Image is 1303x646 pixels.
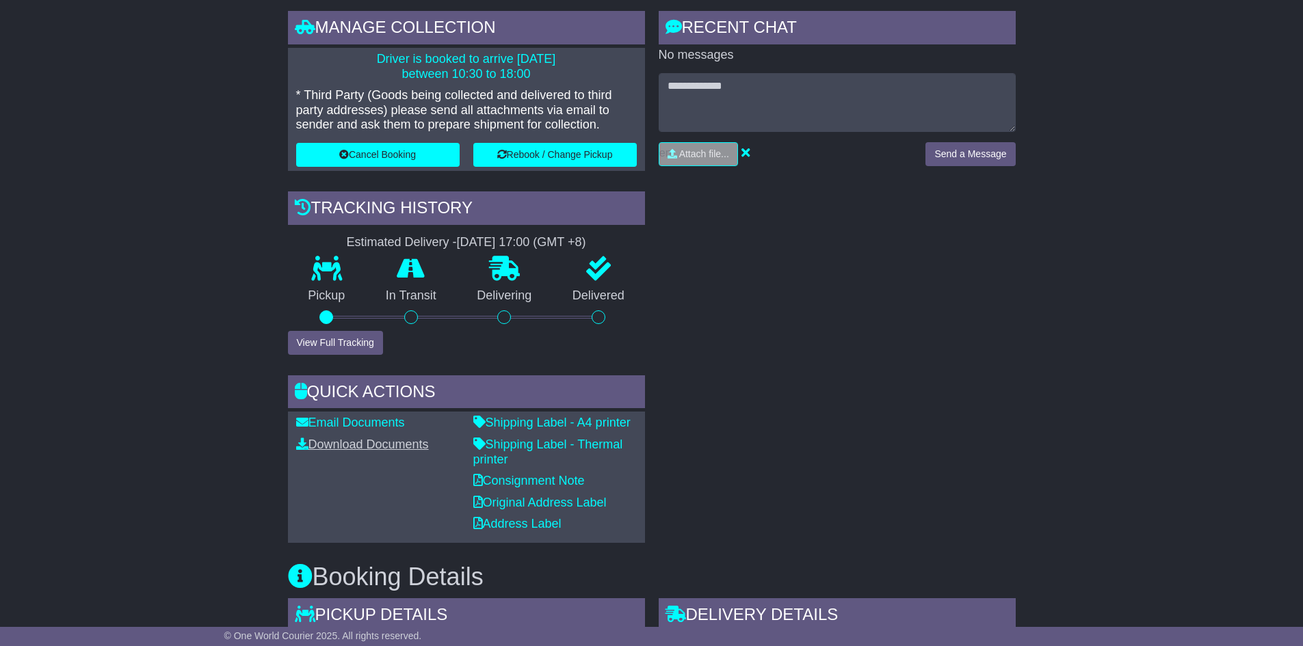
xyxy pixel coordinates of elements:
a: Email Documents [296,416,405,429]
span: © One World Courier 2025. All rights reserved. [224,630,422,641]
button: View Full Tracking [288,331,383,355]
a: Shipping Label - A4 printer [473,416,631,429]
div: [DATE] 17:00 (GMT +8) [457,235,586,250]
p: Pickup [288,288,366,304]
button: Send a Message [925,142,1015,166]
a: Consignment Note [473,474,585,487]
a: Shipping Label - Thermal printer [473,438,623,466]
p: Delivering [457,288,553,304]
button: Cancel Booking [296,143,460,167]
div: RECENT CHAT [659,11,1016,48]
p: * Third Party (Goods being collected and delivered to third party addresses) please send all atta... [296,88,637,133]
a: Download Documents [296,438,429,451]
h3: Booking Details [288,563,1016,591]
div: Delivery Details [659,598,1016,635]
p: Delivered [552,288,645,304]
div: Quick Actions [288,375,645,412]
a: Address Label [473,517,562,530]
p: Driver is booked to arrive [DATE] between 10:30 to 18:00 [296,52,637,81]
p: No messages [659,48,1016,63]
div: Tracking history [288,191,645,228]
div: Manage collection [288,11,645,48]
button: Rebook / Change Pickup [473,143,637,167]
div: Estimated Delivery - [288,235,645,250]
a: Original Address Label [473,496,607,509]
div: Pickup Details [288,598,645,635]
p: In Transit [365,288,457,304]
